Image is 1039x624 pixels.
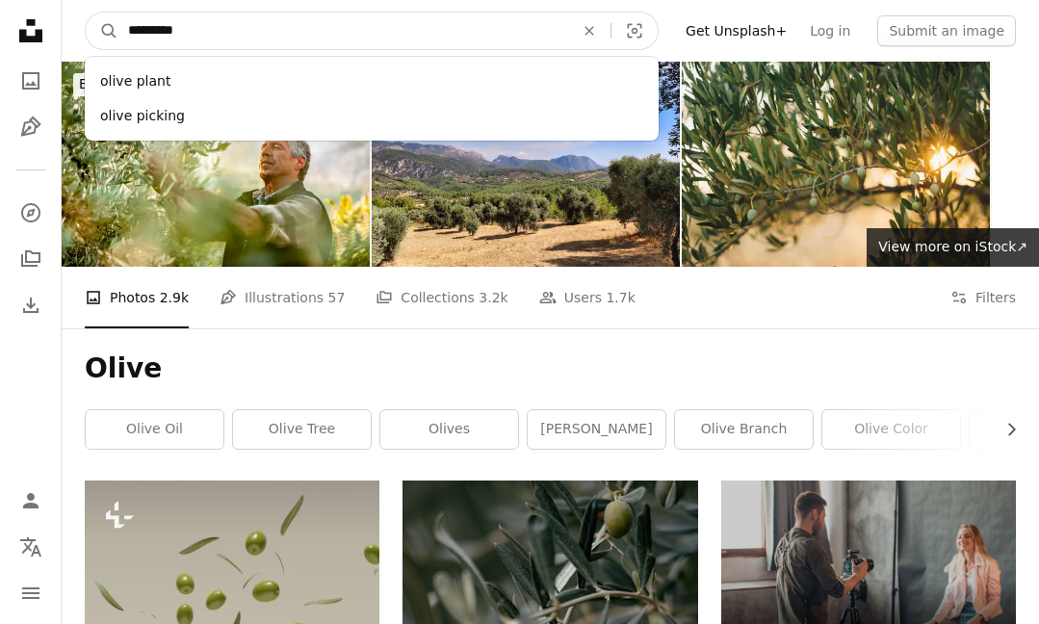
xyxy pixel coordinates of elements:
a: [PERSON_NAME] [528,410,665,449]
div: olive plant [85,65,659,99]
h1: Olive [85,351,1016,386]
form: Find visuals sitewide [85,12,659,50]
span: View more on iStock ↗ [878,239,1027,254]
span: 1.7k [606,287,635,308]
a: olive oil [86,410,223,449]
a: Get Unsplash+ [674,15,798,46]
a: Illustrations [12,108,50,146]
div: 20% off at iStock ↗ [73,73,450,96]
button: Submit an image [877,15,1016,46]
a: Log in [798,15,862,46]
img: Branches with the fruits of the olive tree olives stock photo [682,62,990,267]
img: Senior man handpicking ripe olives from olive tree [62,62,370,267]
a: Collections 3.2k [376,267,507,328]
a: olive tree [233,410,371,449]
button: Visual search [611,13,658,49]
a: Browse premium images on iStock|20% off at iStock↗ [62,62,461,108]
a: View more on iStock↗ [867,228,1039,267]
a: olive branch [675,410,813,449]
a: Photos [12,62,50,100]
a: Illustrations 57 [220,267,345,328]
a: Download History [12,286,50,325]
span: 3.2k [479,287,507,308]
a: Explore [12,194,50,232]
span: Browse premium images on iStock | [79,76,317,91]
a: Collections [12,240,50,278]
button: scroll list to the right [994,410,1016,449]
a: olive color [822,410,960,449]
a: Log in / Sign up [12,481,50,520]
button: Menu [12,574,50,612]
img: Mugla mountain landscapes [372,62,680,267]
button: Clear [568,13,610,49]
button: Language [12,528,50,566]
button: Search Unsplash [86,13,118,49]
a: Users 1.7k [539,267,636,328]
div: olive picking [85,99,659,134]
a: Home — Unsplash [12,12,50,54]
button: Filters [950,267,1016,328]
a: olives [380,410,518,449]
span: 57 [328,287,346,308]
